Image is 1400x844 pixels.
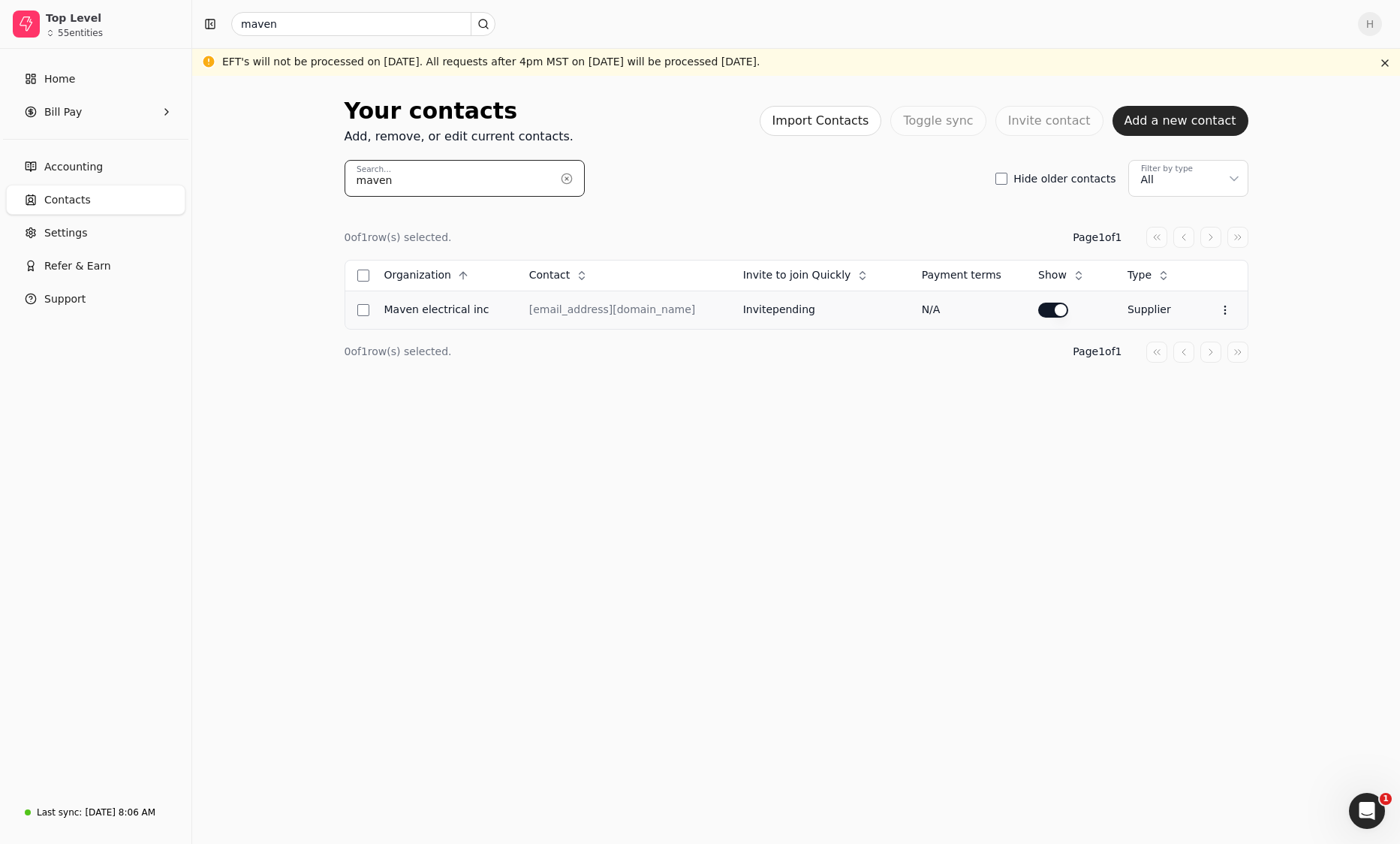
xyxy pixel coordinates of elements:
[44,192,91,208] span: Contacts
[345,344,452,360] div: 0 of 1 row(s) selected.
[357,270,369,282] button: Select all
[1380,793,1392,805] span: 1
[6,185,185,215] a: Contacts
[357,304,369,316] button: Select row
[1073,230,1122,246] div: Page 1 of 1
[760,106,882,136] button: Import Contacts
[6,218,185,248] a: Settings
[58,29,103,38] div: 55 entities
[44,291,86,307] span: Support
[44,159,103,175] span: Accounting
[85,806,155,819] div: [DATE] 8:06 AM
[1141,163,1193,175] div: Filter by type
[6,152,185,182] a: Accounting
[44,104,82,120] span: Bill Pay
[384,302,504,318] div: Maven Electrical Inc
[1112,106,1248,136] button: Add a new contact
[529,302,719,318] div: [EMAIL_ADDRESS][DOMAIN_NAME]
[922,267,1014,283] div: Payment terms
[44,258,111,274] span: Refer & Earn
[6,251,185,281] button: Refer & Earn
[1038,267,1067,283] span: Show
[6,97,185,127] button: Bill Pay
[345,94,574,128] div: Your contacts
[1128,302,1188,318] div: Supplier
[6,64,185,94] a: Home
[743,264,878,288] button: Invite to join Quickly
[1073,344,1122,360] div: Page 1 of 1
[1349,793,1385,829] iframe: Intercom live chat
[6,799,185,826] a: Last sync:[DATE] 8:06 AM
[44,71,75,87] span: Home
[231,12,495,36] input: Search
[743,267,851,283] span: Invite to join Quickly
[743,302,898,318] div: Invite pending
[529,264,597,288] button: Contact
[6,284,185,314] button: Support
[1358,12,1382,36] button: H
[922,302,1014,318] div: N/A
[46,11,179,26] div: Top Level
[345,128,574,146] div: Add, remove, or edit current contacts.
[1013,173,1115,184] label: Hide older contacts
[222,54,760,70] div: EFT's will not be processed on [DATE]. All requests after 4pm MST on [DATE] will be processed [DA...
[37,806,82,819] div: Last sync:
[1038,264,1094,288] button: Show
[1128,267,1152,283] span: Type
[384,264,478,288] button: Organization
[529,267,570,283] span: Contact
[1128,264,1179,288] button: Type
[345,230,452,246] div: 0 of 1 row(s) selected.
[384,267,451,283] span: Organization
[357,164,391,176] label: Search...
[44,225,87,241] span: Settings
